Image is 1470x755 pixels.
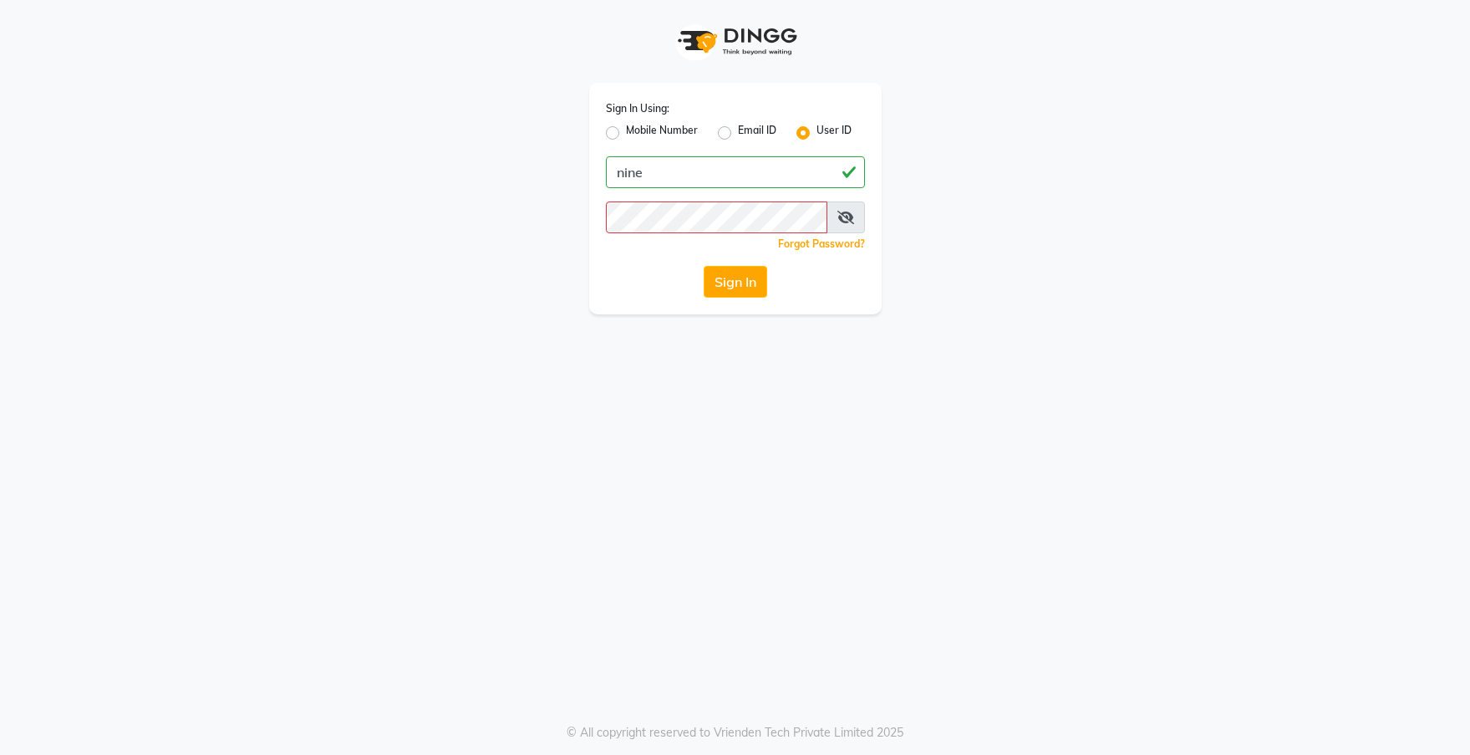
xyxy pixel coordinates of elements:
input: Username [606,202,827,233]
img: logo1.svg [669,17,802,66]
input: Username [606,156,865,188]
label: Email ID [738,123,776,143]
a: Forgot Password? [778,237,865,250]
label: Mobile Number [626,123,698,143]
label: User ID [816,123,852,143]
label: Sign In Using: [606,101,669,116]
button: Sign In [704,266,767,298]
